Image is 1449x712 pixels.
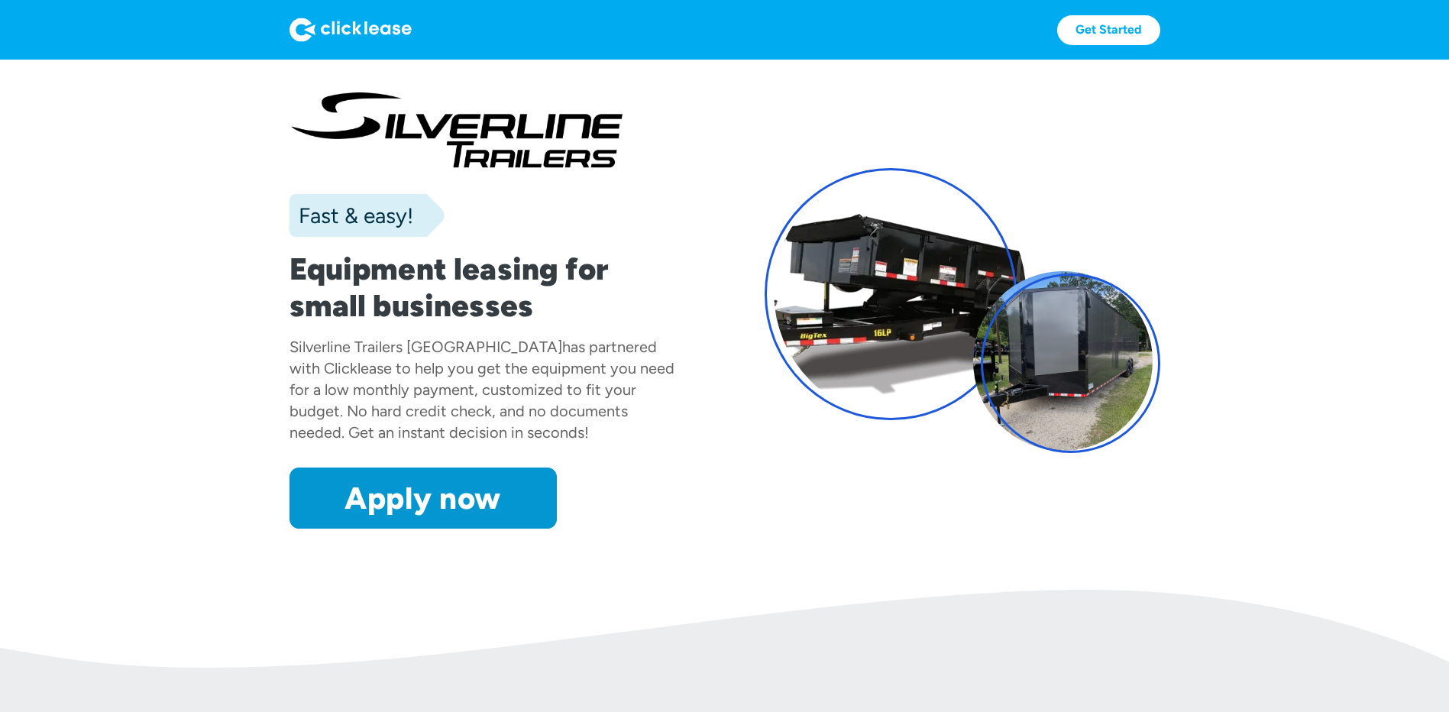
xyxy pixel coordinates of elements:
[289,338,674,442] div: has partnered with Clicklease to help you get the equipment you need for a low monthly payment, c...
[289,200,413,231] div: Fast & easy!
[289,18,412,42] img: Logo
[289,251,685,324] h1: Equipment leasing for small businesses
[289,468,557,529] a: Apply now
[1057,15,1160,45] a: Get Started
[289,338,562,356] div: Silverline Trailers [GEOGRAPHIC_DATA]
